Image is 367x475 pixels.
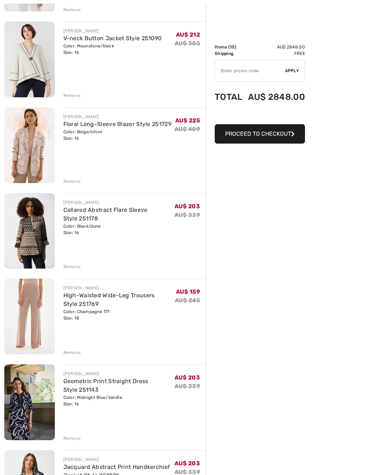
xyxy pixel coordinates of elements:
div: Remove [63,178,81,185]
a: Collared Abstract Flare Sleeve Style 251178 [63,206,148,222]
s: AU$ 245 [175,297,200,304]
iframe: PayPal [215,109,305,122]
td: Total [215,85,244,109]
div: Remove [63,92,81,99]
a: High-Waisted Wide-Leg Trousers Style 251769 [63,292,155,307]
div: Color: Black/dune Size: 16 [63,223,175,236]
div: Remove [63,264,81,270]
div: [PERSON_NAME] [63,113,171,120]
div: [PERSON_NAME] [63,285,175,291]
div: Color: Champagne 171 Size: 18 [63,308,175,321]
span: AU$ 225 [175,117,200,124]
div: Remove [63,435,81,442]
a: Floral Long-Sleeve Blazer Style 251729 [63,121,171,127]
span: AU$ 203 [175,374,200,381]
img: Geometric Print Straight Dress Style 251143 [4,364,55,440]
img: High-Waisted Wide-Leg Trousers Style 251769 [4,279,55,354]
td: Free [244,50,305,57]
input: Promo code [215,60,285,82]
span: AU$ 203 [175,460,200,467]
td: Items ( ) [215,44,244,50]
td: Shipping [215,50,244,57]
span: AU$ 203 [175,203,200,210]
span: Proceed to Checkout [225,130,291,137]
img: Floral Long-Sleeve Blazer Style 251729 [4,107,55,183]
a: Geometric Print Straight Dress Style 251143 [63,378,148,393]
div: [PERSON_NAME] [63,456,175,463]
span: Apply [285,67,299,74]
div: [PERSON_NAME] [63,199,175,206]
s: AU$ 339 [175,383,200,390]
div: Color: Beige/silver Size: 16 [63,129,171,141]
s: AU$ 385 [175,40,200,47]
div: Color: Midnight Blue/Vanilla Size: 16 [63,394,175,407]
td: AU$ 2848.00 [244,85,305,109]
img: Collared Abstract Flare Sleeve Style 251178 [4,193,55,269]
div: [PERSON_NAME] [63,28,162,34]
s: AU$ 409 [175,126,200,132]
div: [PERSON_NAME] [63,371,175,377]
div: Remove [63,349,81,356]
a: V-neck Button Jacket Style 251090 [63,35,162,42]
button: Proceed to Checkout [215,124,305,144]
span: 15 [230,45,235,50]
s: AU$ 339 [175,211,200,218]
span: AU$ 159 [176,288,200,295]
img: V-neck Button Jacket Style 251090 [4,22,55,97]
div: Remove [63,6,81,13]
td: AU$ 2848.00 [244,44,305,50]
span: AU$ 212 [176,31,200,38]
div: Color: Moonstone/black Size: 16 [63,43,162,56]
